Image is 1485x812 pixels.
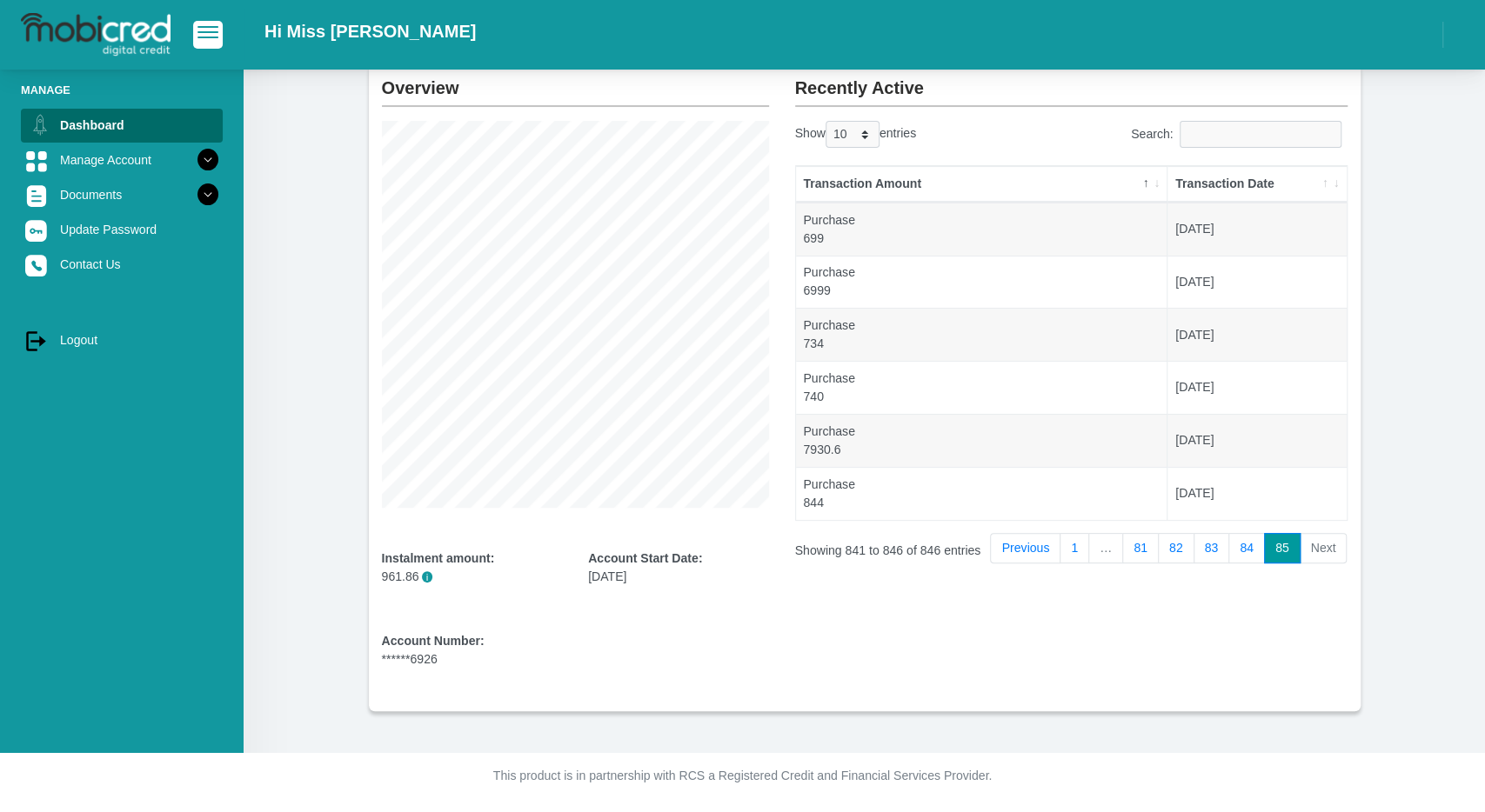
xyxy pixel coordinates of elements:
[1167,467,1346,520] td: [DATE]
[1060,533,1089,564] a: 1
[1228,533,1265,564] a: 84
[1180,121,1341,148] input: Search:
[21,178,223,211] a: Documents
[1194,533,1230,564] a: 83
[21,82,223,98] li: Manage
[796,414,1168,467] td: Purchase 7930.6
[796,256,1168,309] td: Purchase 6999
[1167,361,1346,414] td: [DATE]
[1131,121,1348,148] label: Search:
[1167,308,1346,361] td: [DATE]
[21,213,223,246] a: Update Password
[21,248,223,281] a: Contact Us
[382,568,563,586] p: 961.86
[796,467,1168,520] td: Purchase 844
[1158,533,1194,564] a: 82
[588,551,702,565] b: Account Start Date:
[264,21,476,42] h2: Hi Miss [PERSON_NAME]
[1167,166,1346,203] th: Transaction Date: activate to sort column ascending
[795,121,916,148] label: Show entries
[1264,533,1301,564] a: 85
[795,531,1010,560] div: Showing 841 to 846 of 846 entries
[21,323,223,356] a: Logout
[796,203,1168,256] td: Purchase 699
[21,109,223,142] a: Dashboard
[260,767,1226,785] p: This product is in partnership with RCS a Registered Credit and Financial Services Provider.
[1122,533,1159,564] a: 81
[21,143,223,176] a: Manage Account
[826,121,880,148] select: Showentries
[382,634,485,648] b: Account Number:
[796,308,1168,361] td: Purchase 734
[796,166,1168,203] th: Transaction Amount: activate to sort column descending
[1167,414,1346,467] td: [DATE]
[422,571,433,582] span: i
[1167,203,1346,256] td: [DATE]
[1167,256,1346,309] td: [DATE]
[588,549,769,586] div: [DATE]
[382,551,495,565] b: Instalment amount:
[21,13,171,57] img: logo-mobicred.svg
[990,533,1060,564] a: Previous
[795,63,1348,98] h2: Recently Active
[382,63,769,98] h2: Overview
[796,361,1168,414] td: Purchase 740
